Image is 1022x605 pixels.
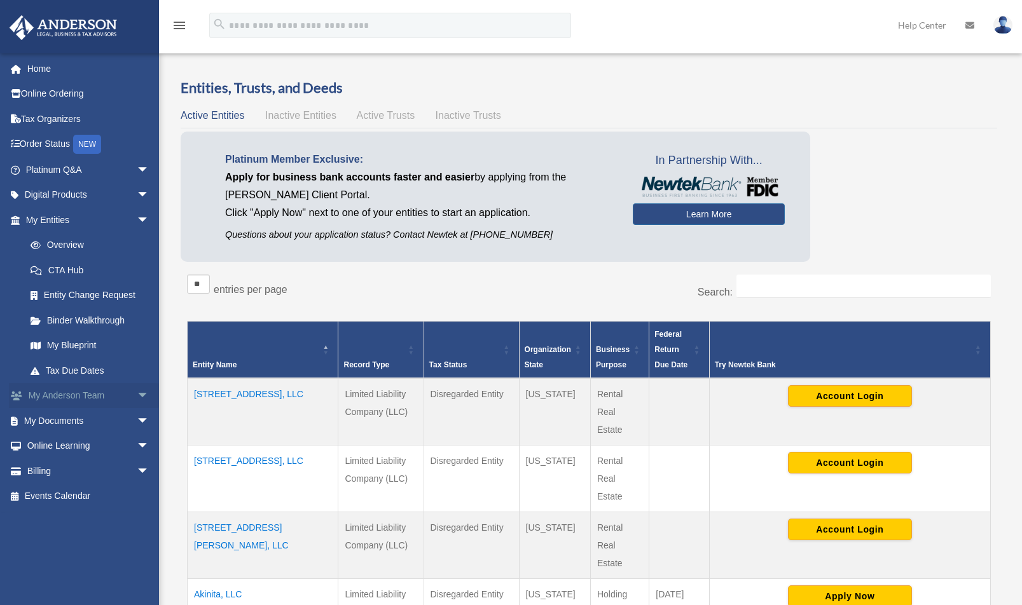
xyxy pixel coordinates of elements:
[9,408,169,433] a: My Documentsarrow_drop_down
[137,157,162,183] span: arrow_drop_down
[225,204,614,222] p: Click "Apply Now" next to one of your entities to start an application.
[519,512,590,579] td: [US_STATE]
[212,17,226,31] i: search
[788,457,912,467] a: Account Login
[9,433,169,459] a: Online Learningarrow_drop_down
[137,182,162,208] span: arrow_drop_down
[188,512,338,579] td: [STREET_ADDRESS][PERSON_NAME], LLC
[193,360,237,369] span: Entity Name
[214,284,287,295] label: entries per page
[9,383,169,409] a: My Anderson Teamarrow_drop_down
[519,322,590,379] th: Organization State: Activate to sort
[590,322,649,379] th: Business Purpose: Activate to sort
[18,333,162,358] a: My Blueprint
[338,378,424,445] td: Limited Liability Company (LLC)
[9,182,169,208] a: Digital Productsarrow_drop_down
[188,322,338,379] th: Entity Name: Activate to invert sorting
[590,512,649,579] td: Rental Real Estate
[18,283,162,308] a: Entity Change Request
[9,56,169,81] a: Home
[18,257,162,283] a: CTA Hub
[137,408,162,434] span: arrow_drop_down
[649,322,709,379] th: Federal Return Due Date: Activate to sort
[137,458,162,484] span: arrow_drop_down
[137,207,162,233] span: arrow_drop_down
[172,18,187,33] i: menu
[519,378,590,445] td: [US_STATE]
[338,512,424,579] td: Limited Liability Company (LLC)
[525,345,571,369] span: Organization State
[424,322,519,379] th: Tax Status: Activate to sort
[429,360,467,369] span: Tax Status
[225,151,614,168] p: Platinum Member Exclusive:
[590,445,649,512] td: Rental Real Estate
[18,233,156,258] a: Overview
[9,484,169,509] a: Events Calendar
[519,445,590,512] td: [US_STATE]
[265,110,336,121] span: Inactive Entities
[9,106,169,132] a: Tax Organizers
[73,135,101,154] div: NEW
[225,227,614,243] p: Questions about your application status? Contact Newtek at [PHONE_NUMBER]
[698,287,733,297] label: Search:
[343,360,389,369] span: Record Type
[137,383,162,409] span: arrow_drop_down
[993,16,1012,34] img: User Pic
[424,512,519,579] td: Disregarded Entity
[654,330,687,369] span: Federal Return Due Date
[436,110,501,121] span: Inactive Trusts
[9,157,169,182] a: Platinum Q&Aarrow_drop_down
[18,358,162,383] a: Tax Due Dates
[225,172,474,182] span: Apply for business bank accounts faster and easier
[788,390,912,400] a: Account Login
[188,445,338,512] td: [STREET_ADDRESS], LLC
[424,378,519,445] td: Disregarded Entity
[715,357,971,372] div: Try Newtek Bank
[424,445,519,512] td: Disregarded Entity
[172,22,187,33] a: menu
[590,378,649,445] td: Rental Real Estate
[788,385,912,407] button: Account Login
[9,207,162,233] a: My Entitiesarrow_drop_down
[18,308,162,333] a: Binder Walkthrough
[9,132,169,158] a: Order StatusNEW
[788,452,912,473] button: Account Login
[788,519,912,540] button: Account Login
[596,345,630,369] span: Business Purpose
[6,15,121,40] img: Anderson Advisors Platinum Portal
[181,78,997,98] h3: Entities, Trusts, and Deeds
[181,110,244,121] span: Active Entities
[633,203,785,225] a: Learn More
[633,151,785,171] span: In Partnership With...
[188,378,338,445] td: [STREET_ADDRESS], LLC
[639,177,778,197] img: NewtekBankLogoSM.png
[338,445,424,512] td: Limited Liability Company (LLC)
[357,110,415,121] span: Active Trusts
[9,81,169,107] a: Online Ordering
[137,433,162,459] span: arrow_drop_down
[788,524,912,534] a: Account Login
[338,322,424,379] th: Record Type: Activate to sort
[225,168,614,204] p: by applying from the [PERSON_NAME] Client Portal.
[709,322,990,379] th: Try Newtek Bank : Activate to sort
[9,458,169,484] a: Billingarrow_drop_down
